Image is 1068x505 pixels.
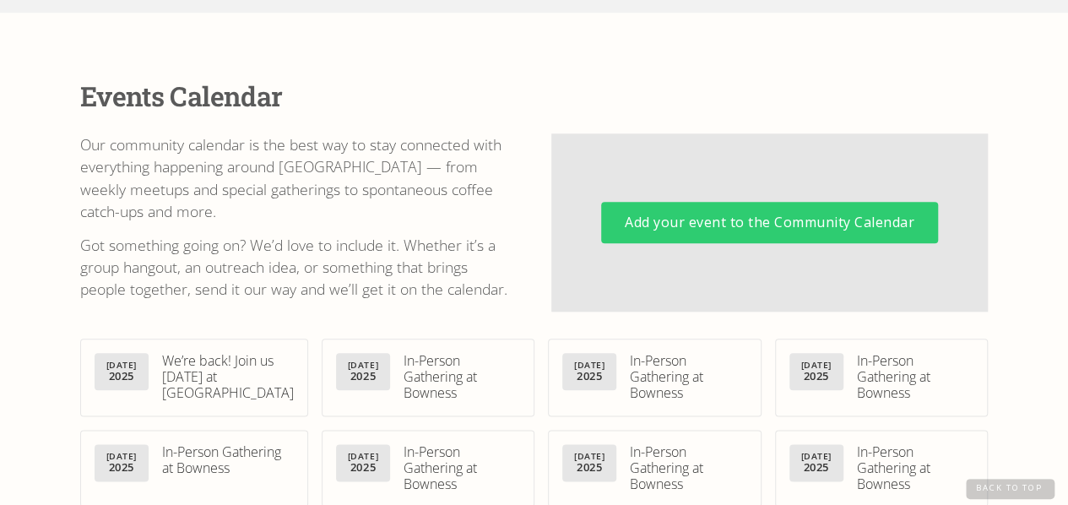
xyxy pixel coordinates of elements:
[601,202,938,244] a: Add your event to the Community Calendar
[80,234,518,301] p: Got something going on? We’d love to include it. Whether it’s a group hangout, an outreach idea, ...
[804,461,829,475] div: 2025
[162,353,294,402] div: We’re back! Join us [DATE] at [GEOGRAPHIC_DATA]
[548,339,761,416] a: [DATE]2025In-Person Gathering at Bowness
[966,479,1055,499] a: Back to Top
[857,444,973,493] div: In-Person Gathering at Bowness
[348,360,378,370] div: [DATE]
[630,353,746,402] div: In-Person Gathering at Bowness
[630,444,746,493] div: In-Person Gathering at Bowness
[350,461,376,475] div: 2025
[348,451,378,461] div: [DATE]
[804,370,829,383] div: 2025
[574,360,604,370] div: [DATE]
[162,444,294,476] div: In-Person Gathering at Bowness
[801,360,832,370] div: [DATE]
[404,444,520,493] div: In-Person Gathering at Bowness
[109,370,134,383] div: 2025
[574,451,604,461] div: [DATE]
[857,353,973,402] div: In-Person Gathering at Bowness
[775,339,988,416] a: [DATE]2025In-Person Gathering at Bowness
[322,339,534,416] a: [DATE]2025In-Person Gathering at Bowness
[404,353,520,402] div: In-Person Gathering at Bowness
[577,370,602,383] div: 2025
[801,451,832,461] div: [DATE]
[80,339,308,416] a: [DATE]2025We’re back! Join us [DATE] at [GEOGRAPHIC_DATA]
[350,370,376,383] div: 2025
[109,461,134,475] div: 2025
[106,360,137,370] div: [DATE]
[80,80,988,112] div: Events Calendar
[106,451,137,461] div: [DATE]
[577,461,602,475] div: 2025
[80,133,518,223] p: Our community calendar is the best way to stay connected with everything happening around [GEOGRA...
